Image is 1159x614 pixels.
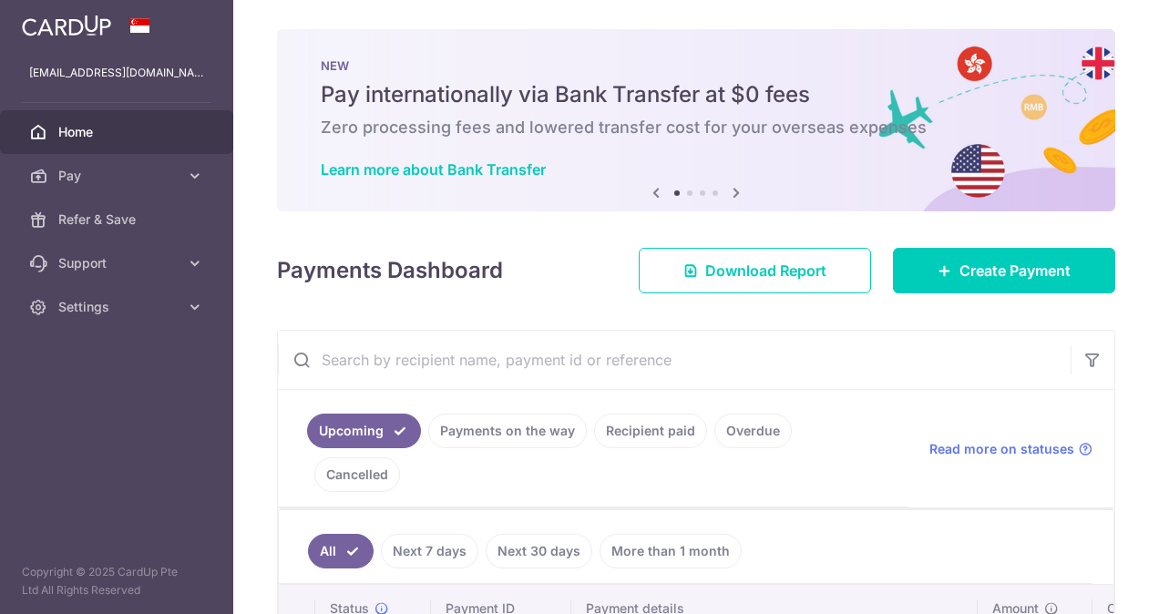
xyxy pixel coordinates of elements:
[381,534,478,568] a: Next 7 days
[58,210,179,229] span: Refer & Save
[321,58,1072,73] p: NEW
[277,29,1115,211] img: Bank transfer banner
[58,167,179,185] span: Pay
[29,64,204,82] p: [EMAIL_ADDRESS][DOMAIN_NAME]
[600,534,742,568] a: More than 1 month
[959,260,1071,281] span: Create Payment
[58,254,179,272] span: Support
[714,414,792,448] a: Overdue
[594,414,707,448] a: Recipient paid
[278,331,1071,389] input: Search by recipient name, payment id or reference
[277,254,503,287] h4: Payments Dashboard
[314,457,400,492] a: Cancelled
[58,123,179,141] span: Home
[705,260,826,281] span: Download Report
[321,160,546,179] a: Learn more about Bank Transfer
[929,440,1074,458] span: Read more on statuses
[428,414,587,448] a: Payments on the way
[308,534,374,568] a: All
[307,414,421,448] a: Upcoming
[22,15,111,36] img: CardUp
[321,80,1072,109] h5: Pay internationally via Bank Transfer at $0 fees
[639,248,871,293] a: Download Report
[321,117,1072,138] h6: Zero processing fees and lowered transfer cost for your overseas expenses
[486,534,592,568] a: Next 30 days
[929,440,1092,458] a: Read more on statuses
[58,298,179,316] span: Settings
[893,248,1115,293] a: Create Payment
